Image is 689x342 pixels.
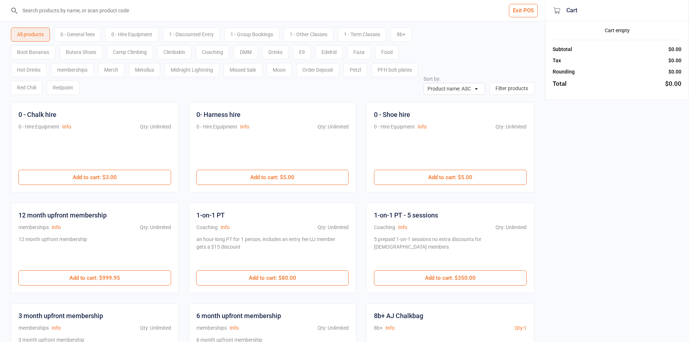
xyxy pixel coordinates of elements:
[374,324,383,332] div: 8b+
[11,45,55,59] div: Boot Bananas
[496,224,527,231] div: Qty: Unlimited
[418,123,427,131] button: Info
[11,28,50,42] div: All products
[52,324,61,332] button: Info
[18,210,107,220] div: 12 month upfront membership
[196,224,218,231] div: Coaching
[52,224,61,231] button: Info
[140,123,171,131] div: Qty: Unlimited
[374,110,410,119] div: 0 - Shoe hire
[496,123,527,131] div: Qty: Unlimited
[196,236,346,263] div: an hour-long PT for 1 person, includes an entry fee UJ member gets a $15 discount
[18,311,103,321] div: 3 month upfront membership
[553,27,681,34] div: Cart empty
[296,63,339,77] div: Order Deposit
[515,324,527,332] div: Qty: 1
[374,224,395,231] div: Coaching
[18,170,171,185] button: Add to cart: $3.00
[11,81,42,95] div: Red Chili
[668,68,681,76] div: $0.00
[293,45,311,59] div: E9
[196,324,227,332] div: memberships
[18,110,56,119] div: 0 - Chalk hire
[284,28,333,42] div: 1 - Other Classes
[262,45,289,59] div: Drinks
[267,63,292,77] div: Moon
[347,45,371,59] div: Faza
[509,4,538,17] button: Exit POS
[224,28,279,42] div: 1 - Group Bookings
[47,81,79,95] div: Redpoint
[391,28,412,42] div: 8b+
[196,210,225,220] div: 1-on-1 PT
[553,68,575,76] div: Rounding
[165,63,219,77] div: Midnight Lightning
[230,324,239,332] button: Info
[553,46,572,53] div: Subtotal
[375,45,399,59] div: Food
[374,236,524,263] div: 5 prepaid 1-on-1 sessions no extra discounts for [DEMOGRAPHIC_DATA] members
[140,224,171,231] div: Qty: Unlimited
[489,82,534,95] button: Filter products
[424,76,441,82] label: Sort by:
[11,63,47,77] div: Hot Drinks
[105,28,158,42] div: 0 - Hire Equipment
[51,63,94,77] div: memberships
[18,224,49,231] div: memberships
[196,110,241,119] div: 0- Harness hire
[398,224,407,231] button: Info
[196,270,349,286] button: Add to cart: $80.00
[140,324,171,332] div: Qty: Unlimited
[318,123,349,131] div: Qty: Unlimited
[196,123,237,131] div: 0 - Hire Equipment
[196,170,349,185] button: Add to cart: $5.00
[668,57,681,64] div: $0.00
[196,45,229,59] div: Coaching
[18,270,171,286] button: Add to cart: $999.95
[60,45,102,59] div: Butora Shoes
[374,210,438,220] div: 1-on-1 PT - 5 sessions
[157,45,191,59] div: Climbskin
[553,57,561,64] div: Tax
[18,324,49,332] div: memberships
[374,270,527,286] button: Add to cart: $350.00
[196,311,281,321] div: 6 month upfront membership
[371,63,418,77] div: PFH bolt plates
[234,45,258,59] div: DMM
[553,79,566,89] div: Total
[668,46,681,53] div: $0.00
[374,311,423,321] div: 8b+ AJ Chalkbag
[240,123,249,131] button: Info
[318,224,349,231] div: Qty: Unlimited
[315,45,343,59] div: Edelrid
[374,170,527,185] button: Add to cart: $5.00
[62,123,71,131] button: Info
[54,28,101,42] div: 0 - General fees
[318,324,349,332] div: Qty: Unlimited
[18,123,59,131] div: 0 - Hire Equipment
[386,324,395,332] button: Info
[344,63,367,77] div: Petzl
[129,63,160,77] div: Metolius
[98,63,124,77] div: Merch
[224,63,262,77] div: Missed Sale
[338,28,386,42] div: 1 - Term Classes
[18,236,87,263] div: 12 month upfront membership
[163,28,220,42] div: 1 - Discounted Entry
[221,224,230,231] button: Info
[107,45,153,59] div: Camp Climbing
[665,79,681,89] div: $0.00
[374,123,415,131] div: 0 - Hire Equipment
